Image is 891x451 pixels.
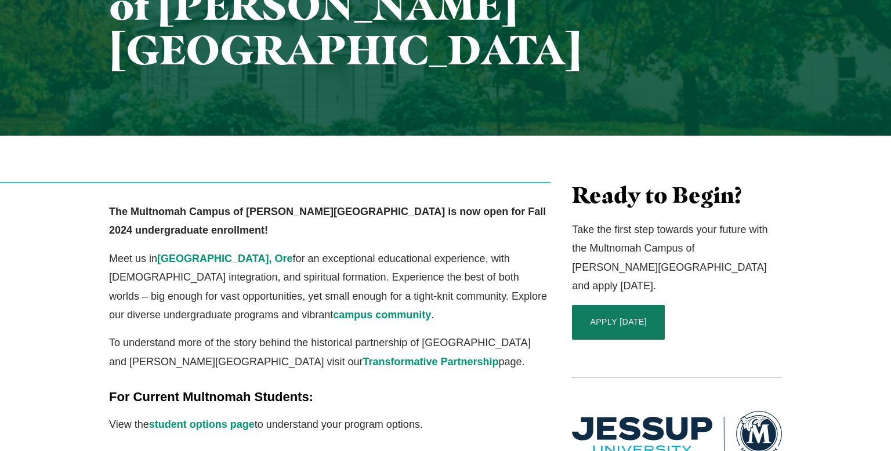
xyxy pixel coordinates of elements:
[572,305,665,340] a: APPLY [DATE]
[109,333,550,371] p: To understand more of the story behind the historical partnership of [GEOGRAPHIC_DATA] and [PERSO...
[109,249,550,325] p: Meet us in for an exceptional educational experience, with [DEMOGRAPHIC_DATA] integration, and sp...
[333,309,431,321] a: campus community
[109,388,550,406] h5: For Current Multnomah Students:
[572,220,782,296] p: Take the first step towards your future with the Multnomah Campus of [PERSON_NAME][GEOGRAPHIC_DAT...
[109,206,546,236] strong: The Multnomah Campus of [PERSON_NAME][GEOGRAPHIC_DATA] is now open for Fall 2024 undergraduate en...
[363,356,498,368] a: Transformative Partnership
[572,182,782,209] h3: Ready to Begin?
[109,415,550,434] p: View the to understand your program options.
[157,253,292,264] a: [GEOGRAPHIC_DATA], Ore
[149,419,255,430] a: student options page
